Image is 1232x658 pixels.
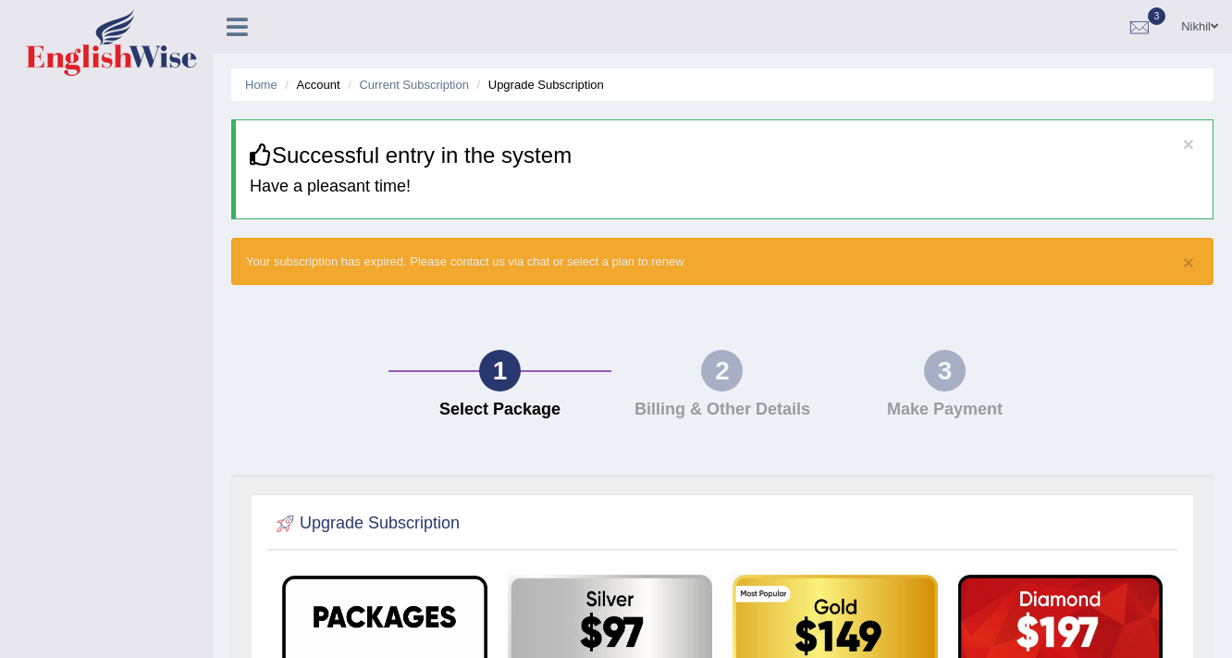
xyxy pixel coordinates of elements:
button: × [1183,134,1194,154]
li: Account [280,76,339,93]
span: 3 [1148,7,1166,25]
a: Home [245,78,277,92]
button: × [1183,253,1194,272]
div: 3 [924,350,966,391]
div: 2 [701,350,743,391]
h3: Successful entry in the system [250,143,1199,168]
h4: Select Package [398,401,601,419]
li: Upgrade Subscription [473,76,604,93]
h4: Make Payment [843,401,1046,419]
div: 1 [479,350,521,391]
div: Your subscription has expired. Please contact us via chat or select a plan to renew [231,238,1214,285]
h2: Upgrade Subscription [272,510,460,538]
h4: Have a pleasant time! [250,178,1199,196]
h4: Billing & Other Details [621,401,824,419]
a: Current Subscription [359,78,469,92]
